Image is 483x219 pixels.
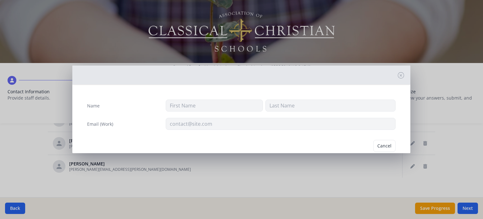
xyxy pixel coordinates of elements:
[265,100,396,112] input: Last Name
[166,100,263,112] input: First Name
[87,103,100,109] label: Name
[87,121,113,127] label: Email (Work)
[166,118,396,130] input: contact@site.com
[373,140,396,152] button: Cancel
